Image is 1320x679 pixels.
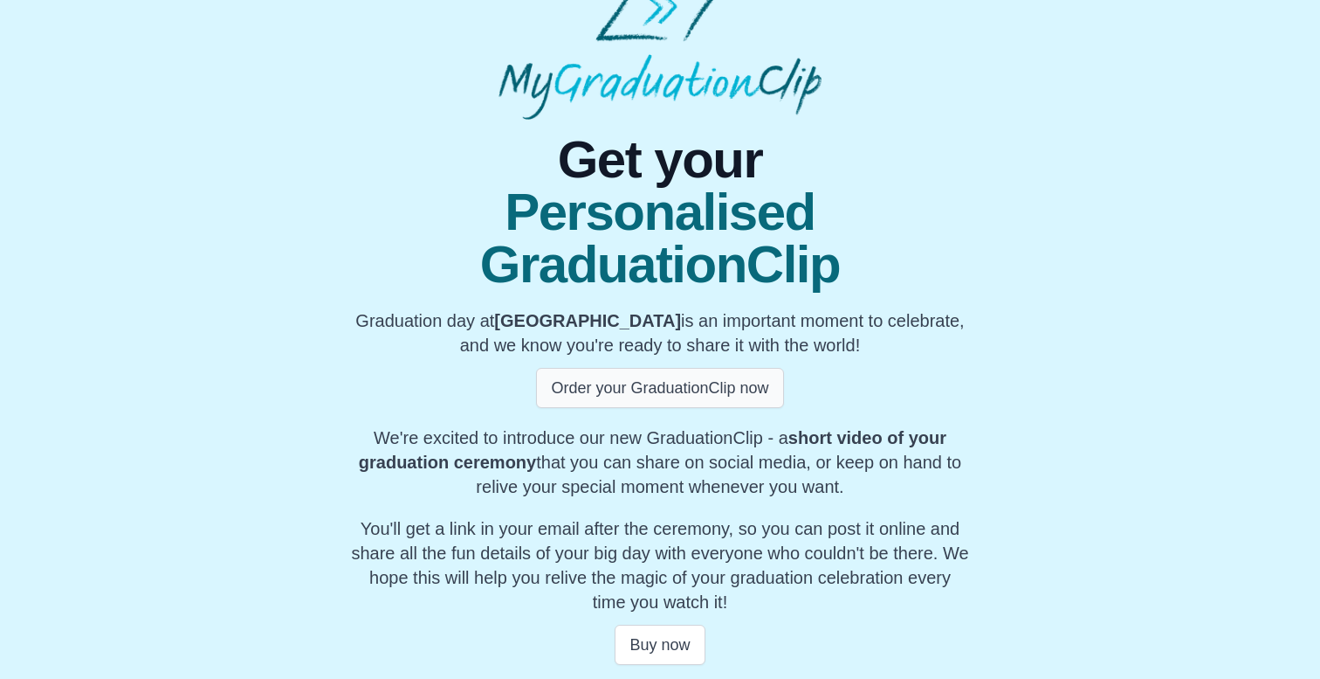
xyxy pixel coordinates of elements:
[351,516,969,614] p: You'll get a link in your email after the ceremony, so you can post it online and share all the f...
[536,368,783,408] button: Order your GraduationClip now
[351,186,969,291] span: Personalised GraduationClip
[351,426,969,499] p: We're excited to introduce our new GraduationClip - a that you can share on social media, or keep...
[351,308,969,357] p: Graduation day at is an important moment to celebrate, and we know you're ready to share it with ...
[359,428,946,472] b: short video of your graduation ceremony
[351,134,969,186] span: Get your
[615,625,705,665] button: Buy now
[494,311,681,330] b: [GEOGRAPHIC_DATA]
